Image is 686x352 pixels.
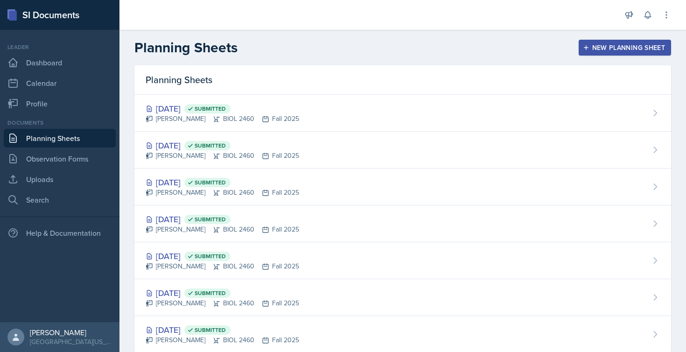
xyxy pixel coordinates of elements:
div: [DATE] [146,213,299,225]
div: [PERSON_NAME] BIOL 2460 Fall 2025 [146,151,299,161]
a: Planning Sheets [4,129,116,148]
span: Submitted [195,179,226,186]
div: [DATE] [146,139,299,152]
div: [PERSON_NAME] BIOL 2460 Fall 2025 [146,298,299,308]
a: Dashboard [4,53,116,72]
span: Submitted [195,253,226,260]
div: [DATE] [146,102,299,115]
a: Uploads [4,170,116,189]
span: Submitted [195,105,226,113]
h2: Planning Sheets [134,39,238,56]
a: [DATE] Submitted [PERSON_NAME]BIOL 2460Fall 2025 [134,279,671,316]
a: [DATE] Submitted [PERSON_NAME]BIOL 2460Fall 2025 [134,205,671,242]
div: Leader [4,43,116,51]
span: Submitted [195,326,226,334]
div: [DATE] [146,324,299,336]
div: [PERSON_NAME] [30,328,112,337]
a: [DATE] Submitted [PERSON_NAME]BIOL 2460Fall 2025 [134,242,671,279]
div: Documents [4,119,116,127]
a: [DATE] Submitted [PERSON_NAME]BIOL 2460Fall 2025 [134,95,671,132]
div: Help & Documentation [4,224,116,242]
div: New Planning Sheet [585,44,665,51]
a: Search [4,190,116,209]
button: New Planning Sheet [579,40,671,56]
span: Submitted [195,216,226,223]
a: Calendar [4,74,116,92]
div: [PERSON_NAME] BIOL 2460 Fall 2025 [146,261,299,271]
div: [DATE] [146,250,299,262]
div: [DATE] [146,176,299,189]
div: [PERSON_NAME] BIOL 2460 Fall 2025 [146,225,299,234]
a: Observation Forms [4,149,116,168]
a: Profile [4,94,116,113]
a: [DATE] Submitted [PERSON_NAME]BIOL 2460Fall 2025 [134,132,671,169]
span: Submitted [195,289,226,297]
div: [DATE] [146,287,299,299]
div: [PERSON_NAME] BIOL 2460 Fall 2025 [146,188,299,197]
a: [DATE] Submitted [PERSON_NAME]BIOL 2460Fall 2025 [134,169,671,205]
div: Planning Sheets [134,65,671,95]
div: [PERSON_NAME] BIOL 2460 Fall 2025 [146,335,299,345]
span: Submitted [195,142,226,149]
div: [GEOGRAPHIC_DATA][US_STATE] [30,337,112,346]
div: [PERSON_NAME] BIOL 2460 Fall 2025 [146,114,299,124]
